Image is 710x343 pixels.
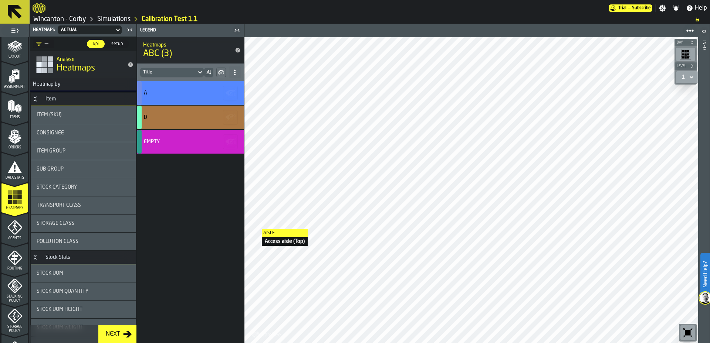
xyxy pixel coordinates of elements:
div: Empty [144,139,160,145]
div: stat-Item Group [31,142,136,160]
h3: title-section-Heatmap by [30,78,136,91]
div: Title [37,239,130,244]
span: kpi [90,41,102,47]
div: stat-Stock UOM [31,264,136,282]
div: Menu Subscription [609,4,652,12]
div: Title [144,90,235,96]
div: Legend [139,28,232,33]
div: DropdownMenuValue- [140,68,204,77]
div: Title [144,139,235,145]
label: Aisle [262,229,308,237]
li: menu Items [1,92,28,121]
div: Next [103,330,123,339]
h3: title-section-Stock Stats [31,251,136,264]
div: DropdownMenuValue- [33,40,54,48]
label: button-toggle-Open [699,25,709,39]
div: Title [37,148,130,154]
span: Heatmaps [1,206,28,210]
label: button-toggle-Notifications [669,4,683,12]
a: link-to-/wh/i/ace0e389-6ead-4668-b816-8dc22364bb41/simulations/f39cd9ca-ec6b-4264-b061-1224b56224b2 [142,15,198,23]
div: Title [37,112,130,118]
label: button-toggle-Close me [125,25,135,34]
button: Button-Stock Stats-open [31,254,40,260]
div: Title [37,202,130,208]
button: button- [674,39,697,46]
li: menu Stacking Policy [1,274,28,303]
span: Stock UOM Height [37,306,82,312]
label: button-toggle-Close me [232,26,242,35]
label: button-switch-multi-kpi [87,40,105,48]
span: Stock UOM Quantity [37,288,88,294]
li: menu Heatmaps [1,183,28,212]
label: button-switch-multi-setup [105,40,129,48]
li: menu Routing [1,243,28,273]
span: Orders [1,145,28,150]
div: stat-Storage Class [31,215,136,232]
div: DropdownMenuValue-1 [682,74,685,80]
li: menu Agents [1,213,28,243]
li: menu Data Stats [1,152,28,182]
div: Title [37,270,130,276]
div: A [144,90,147,96]
div: stat- [137,106,244,129]
li: menu Orders [1,122,28,152]
button: button-Next [98,325,136,343]
span: Heatmap by [30,81,60,87]
div: DropdownMenuValue-1 [679,73,695,82]
span: Stock Category [37,184,77,190]
span: Item (SKU) [37,112,61,118]
a: logo-header [33,1,45,15]
label: Need Help? [701,254,709,295]
div: Title [37,288,130,294]
span: — [628,6,630,11]
span: Heatmaps [57,62,95,74]
div: Title [37,325,130,330]
div: Title [37,220,130,226]
div: Item [41,96,60,102]
div: title-Heatmaps [30,51,136,78]
span: ABC (3) [143,48,226,60]
div: thumb [105,40,129,48]
span: Consignee [37,130,64,136]
div: Title [37,184,130,190]
span: Stock UOM Weight [37,325,83,330]
span: Layout [1,55,28,59]
div: DropdownMenuValue- [143,70,193,75]
h2: Sub Title [57,55,122,62]
button: Button-Item-open [31,96,40,102]
div: button-toolbar-undefined [679,324,697,342]
span: Level [675,64,689,68]
div: thumb [87,40,105,48]
div: D [144,114,147,120]
a: link-to-/wh/i/ace0e389-6ead-4668-b816-8dc22364bb41 [33,15,86,23]
div: Info [701,39,707,341]
div: stat-Consignee [31,124,136,142]
div: stat-Stock Category [31,178,136,196]
li: menu Storage Policy [1,304,28,333]
span: Data Stats [1,176,28,180]
label: button-toggle-Settings [656,4,669,12]
h3: title-section-Item [31,93,136,106]
a: logo-header [246,327,288,342]
span: Assignment [1,85,28,89]
button: button- [223,134,238,149]
span: Heatmaps [33,27,55,32]
header: Info [698,24,710,343]
span: Bay [675,41,689,45]
button: button- [674,62,697,70]
button: button- [223,86,238,100]
div: DropdownMenuValue-02f4f4fd-c8d1-485f-b994-9d6d4de97472 [61,27,111,32]
li: menu Layout [1,31,28,61]
div: stat-Stock UOM Quantity [31,282,136,300]
div: stat-Transport Class [31,196,136,214]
